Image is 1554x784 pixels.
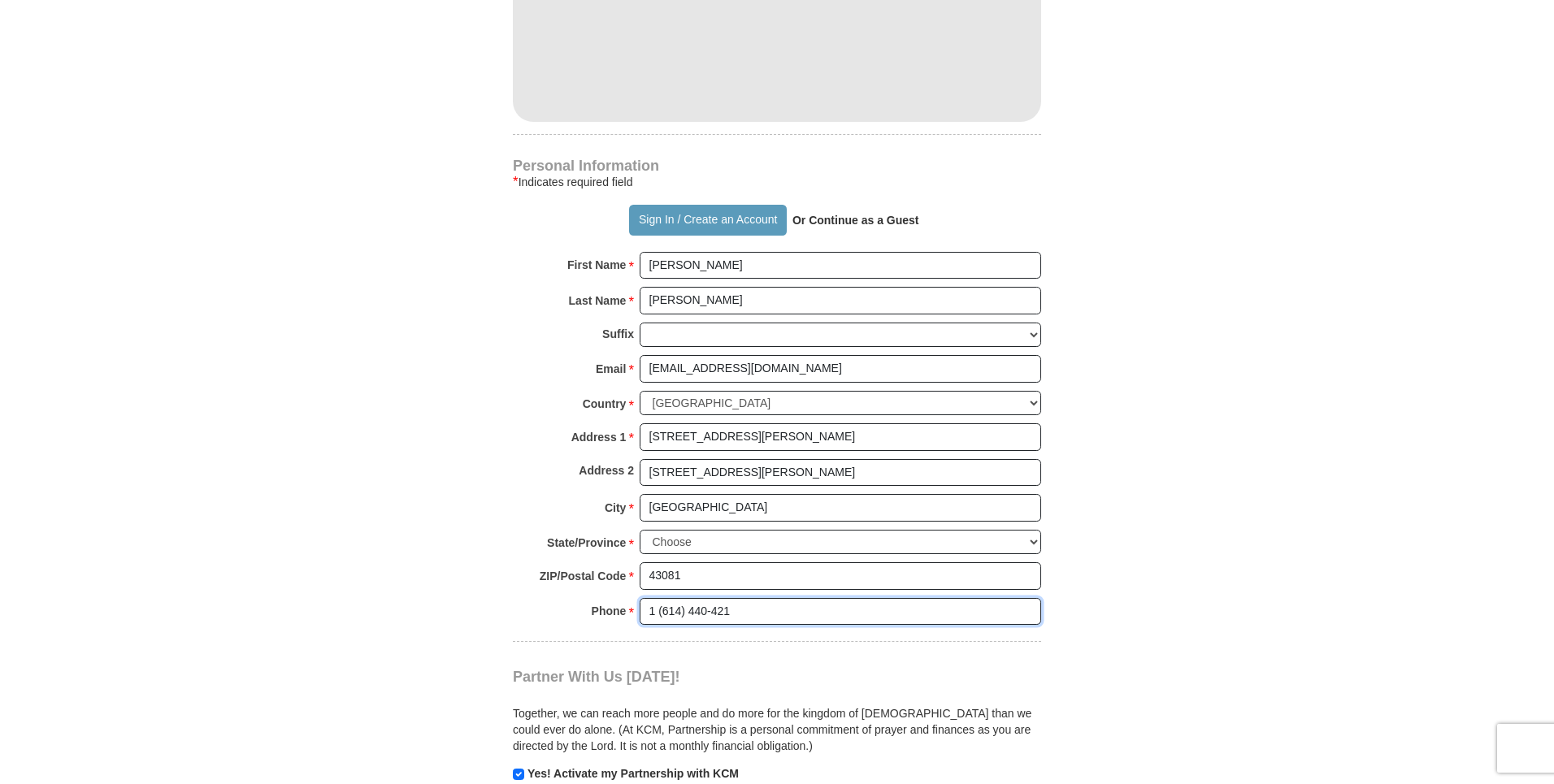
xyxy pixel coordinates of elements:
[571,426,627,448] strong: Address 1
[605,496,626,519] strong: City
[527,767,739,780] strong: Yes! Activate my Partnership with KCM
[602,323,634,345] strong: Suffix
[567,253,626,276] strong: First Name
[513,172,1041,192] div: Indicates required field
[592,600,627,622] strong: Phone
[629,205,786,236] button: Sign In / Create an Account
[513,159,1041,172] h4: Personal Information
[513,669,680,685] span: Partner With Us [DATE]!
[547,531,626,554] strong: State/Province
[569,289,627,312] strong: Last Name
[579,459,634,482] strong: Address 2
[583,392,627,415] strong: Country
[513,705,1041,754] p: Together, we can reach more people and do more for the kingdom of [DEMOGRAPHIC_DATA] than we coul...
[596,357,626,380] strong: Email
[540,565,627,587] strong: ZIP/Postal Code
[792,214,919,227] strong: Or Continue as a Guest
